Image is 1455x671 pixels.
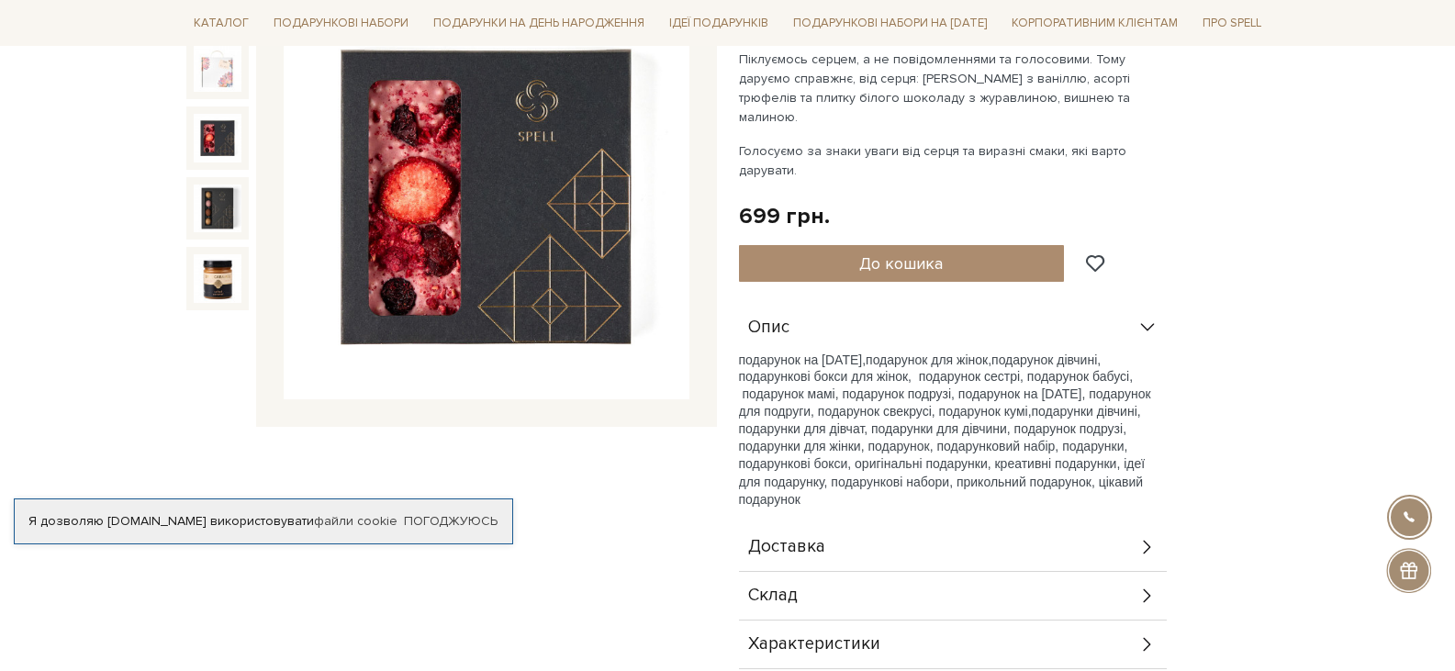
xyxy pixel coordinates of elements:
a: Подарункові набори [266,9,416,38]
a: Подарункові набори на [DATE] [786,7,994,39]
span: подарунок дівчині, подарункові бокси для жінок, подарунок сестрі, подарунок бабусі, подарунок мам... [739,352,1151,419]
div: 699 грн. [739,202,830,230]
span: подарунок на [DATE], [739,352,867,367]
a: Каталог [186,9,256,38]
span: подарунок для жінок, [866,352,991,367]
span: Склад [748,587,798,604]
p: Піклуємось серцем, а не повідомленнями та голосовими. Тому даруємо справжнє, від серця: [PERSON_N... [739,50,1170,127]
div: Я дозволяю [DOMAIN_NAME] використовувати [15,513,512,530]
button: До кошика [739,245,1065,282]
span: Доставка [748,539,825,555]
span: До кошика [859,253,943,274]
a: Подарунки на День народження [426,9,652,38]
span: подарунки дівчині, подарунки для дівчат, подарунки для дівчини, подарунок подрузі, подарунки для ... [739,404,1146,507]
img: Подарунок Вигук серця [194,185,241,232]
span: Характеристики [748,636,880,653]
a: Про Spell [1195,9,1269,38]
a: Погоджуюсь [404,513,498,530]
img: Подарунок Вигук серця [194,114,241,162]
img: Подарунок Вигук серця [194,254,241,302]
a: Ідеї подарунків [662,9,776,38]
a: Корпоративним клієнтам [1004,7,1185,39]
p: Голосуємо за знаки уваги від серця та виразні смаки, які варто дарувати. [739,141,1170,180]
span: Опис [748,319,789,336]
img: Подарунок Вигук серця [194,44,241,92]
a: файли cookie [314,513,397,529]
